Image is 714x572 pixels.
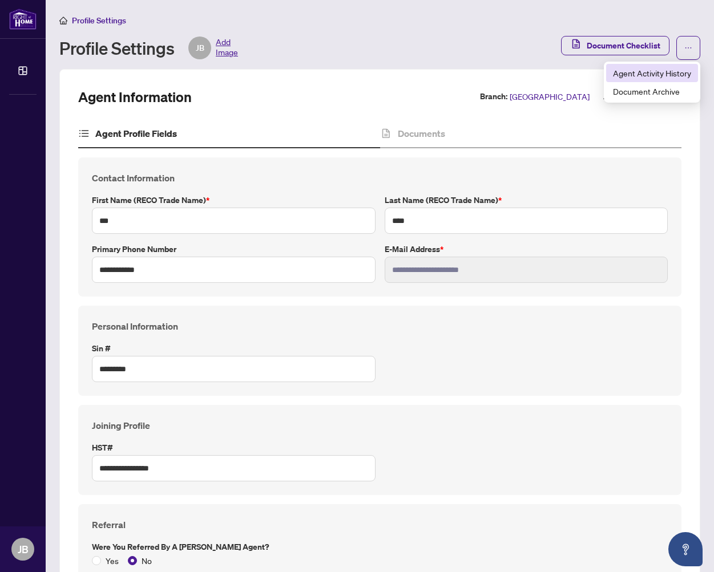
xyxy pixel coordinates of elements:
label: HST# [92,441,376,454]
label: Last Name (RECO Trade Name) [385,194,668,206]
div: Profile Settings [59,36,238,59]
label: Were you referred by a [PERSON_NAME] Agent? [92,541,668,553]
label: Agent ID#: [603,90,643,103]
h2: Agent Information [78,88,192,106]
span: No [137,554,156,567]
img: logo [9,9,37,30]
label: Branch: [480,90,507,103]
span: [GEOGRAPHIC_DATA] [510,90,590,103]
label: First Name (RECO Trade Name) [92,194,376,206]
h4: Documents [398,127,445,140]
span: Agent Activity History [613,67,691,79]
h4: Joining Profile [92,419,668,432]
span: JB [196,42,204,54]
span: home [59,17,67,25]
h4: Agent Profile Fields [95,127,177,140]
span: JB [18,541,29,557]
button: Document Checklist [561,36,669,55]
span: Document Checklist [587,36,660,55]
label: Sin # [92,342,376,355]
h4: Referral [92,518,668,532]
label: Primary Phone Number [92,243,376,255]
h4: Personal Information [92,319,668,333]
span: Profile Settings [72,15,126,26]
span: Add Image [216,36,238,59]
span: ellipsis [684,44,692,52]
span: Document Archive [613,85,691,98]
h4: Contact Information [92,171,668,185]
label: E-mail Address [385,243,668,255]
button: Open asap [668,532,703,566]
span: Yes [101,554,123,567]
